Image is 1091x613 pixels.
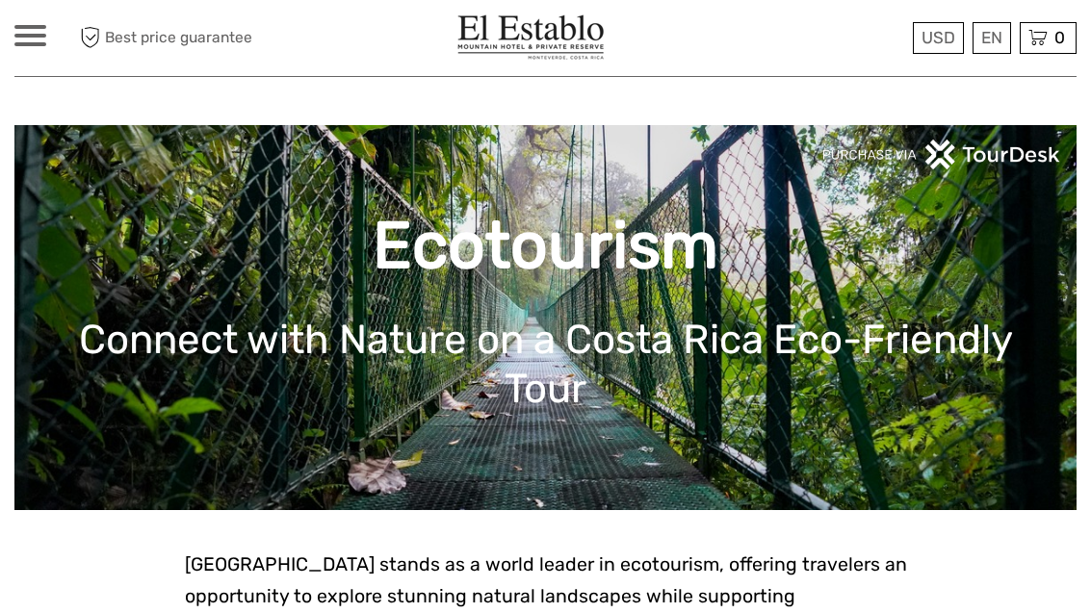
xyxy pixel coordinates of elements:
[457,14,606,62] img: El Establo Mountain Hotel
[43,316,1048,413] h1: Connect with Nature on a Costa Rica Eco-Friendly Tour
[821,140,1062,169] img: PurchaseViaTourDeskwhite.png
[75,22,280,54] span: Best price guarantee
[43,207,1048,285] h1: Ecotourism
[922,28,955,47] span: USD
[1052,28,1068,47] span: 0
[973,22,1011,54] div: EN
